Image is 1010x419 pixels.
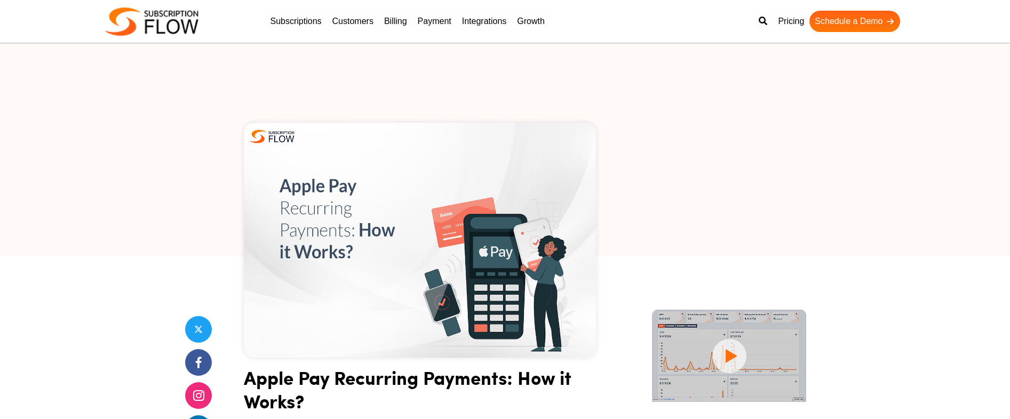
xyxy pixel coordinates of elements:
[809,11,900,32] a: Schedule a Demo
[457,11,512,32] a: Integrations
[379,11,412,32] a: Billing
[512,11,550,32] a: Growth
[652,310,806,402] img: intro video
[265,11,327,32] a: Subscriptions
[412,11,457,32] a: Payment
[105,7,198,36] img: Subscriptionflow
[773,11,809,32] a: Pricing
[327,11,379,32] a: Customers
[244,123,596,358] img: Apple Pay Recurring Payments: How it Works?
